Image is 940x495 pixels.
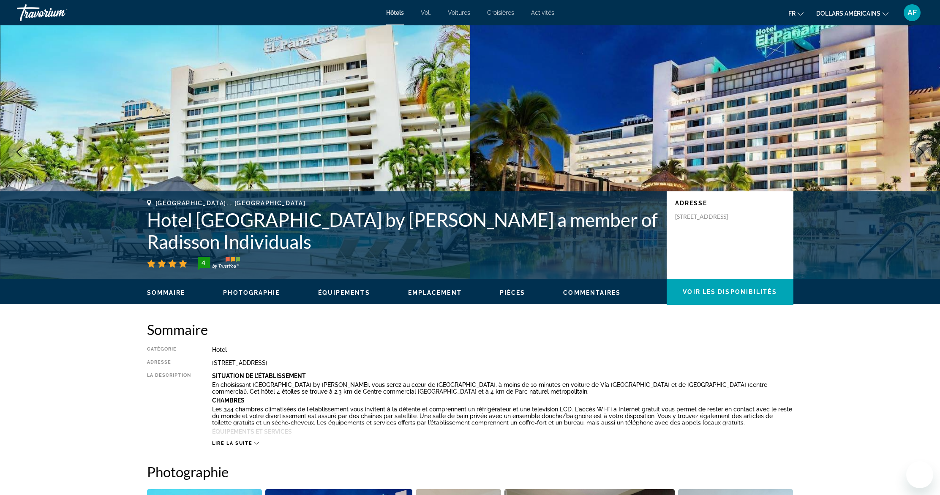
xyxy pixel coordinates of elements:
[675,200,785,207] p: Adresse
[147,289,185,296] button: Sommaire
[675,213,743,220] p: [STREET_ADDRESS]
[147,463,793,480] h2: Photographie
[318,289,370,296] button: Équipements
[147,321,793,338] h2: Sommaire
[212,440,259,446] button: Lire la suite
[816,10,880,17] font: dollars américains
[212,373,306,379] b: Situation De L'établissement
[816,7,888,19] button: Changer de devise
[17,2,101,24] a: Travorium
[212,346,793,353] div: Hotel
[155,200,306,207] span: [GEOGRAPHIC_DATA], , [GEOGRAPHIC_DATA]
[906,461,933,488] iframe: Bouton de lancement de la fenêtre de messagerie
[212,441,252,446] span: Lire la suite
[212,406,793,426] p: Les 344 chambres climatisées de l'établissement vous invitent à la détente et comprennent un réfr...
[8,141,30,163] button: Previous image
[907,8,917,17] font: AF
[667,279,793,305] button: Voir les disponibilités
[788,10,796,17] font: fr
[563,289,621,296] button: Commentaires
[195,258,212,268] div: 4
[500,289,526,296] button: Pièces
[147,209,658,253] h1: Hotel [GEOGRAPHIC_DATA] by [PERSON_NAME] a member of Radisson Individuals
[147,359,191,366] div: Adresse
[788,7,804,19] button: Changer de langue
[147,346,191,353] div: Catégorie
[223,289,280,296] button: Photographie
[198,257,240,270] img: trustyou-badge-hor.svg
[531,9,554,16] a: Activités
[386,9,404,16] a: Hôtels
[901,4,923,22] button: Menu utilisateur
[487,9,514,16] a: Croisières
[212,359,793,366] div: [STREET_ADDRESS]
[448,9,470,16] a: Voitures
[910,141,932,163] button: Next image
[212,381,793,395] p: En choisissant [GEOGRAPHIC_DATA] by [PERSON_NAME], vous serez au cœur de [GEOGRAPHIC_DATA], à moi...
[408,289,462,296] button: Emplacement
[421,9,431,16] a: Vol.
[683,288,777,295] span: Voir les disponibilités
[212,397,245,404] b: Chambres
[147,373,191,436] div: La description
